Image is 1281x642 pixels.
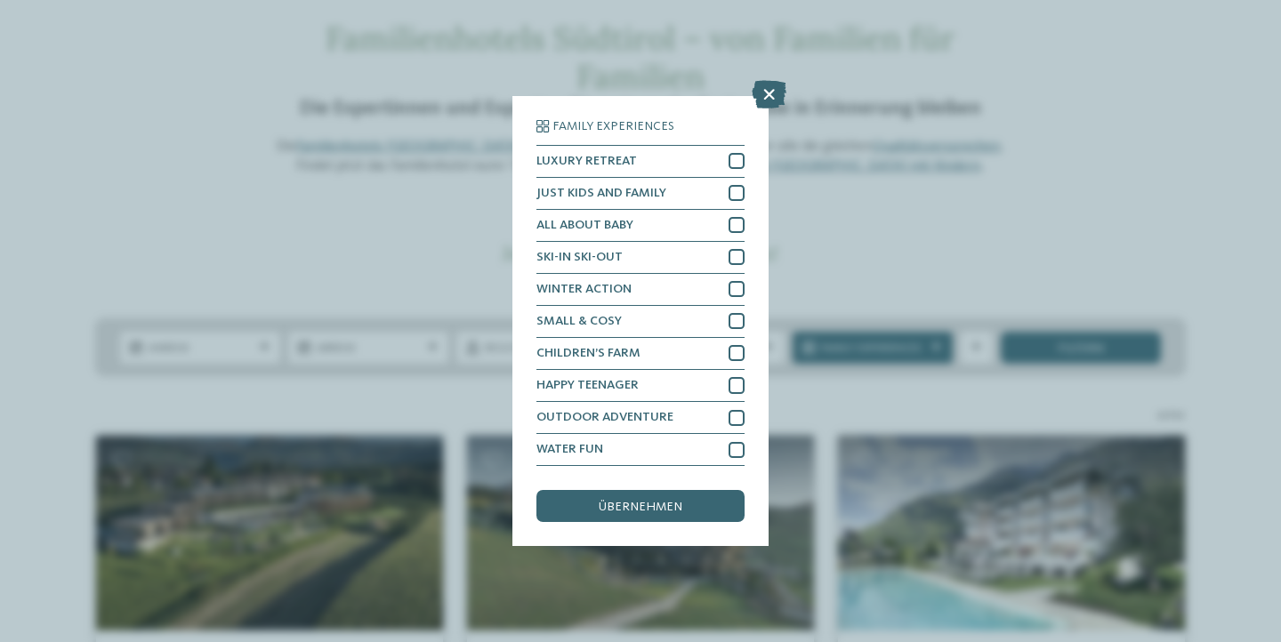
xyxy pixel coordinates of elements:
[536,379,639,391] span: HAPPY TEENAGER
[536,411,673,423] span: OUTDOOR ADVENTURE
[536,347,640,359] span: CHILDREN’S FARM
[536,283,632,295] span: WINTER ACTION
[536,315,622,327] span: SMALL & COSY
[552,120,674,132] span: Family Experiences
[599,501,682,513] span: übernehmen
[536,219,633,231] span: ALL ABOUT BABY
[536,187,666,199] span: JUST KIDS AND FAMILY
[536,443,603,455] span: WATER FUN
[536,155,637,167] span: LUXURY RETREAT
[536,251,623,263] span: SKI-IN SKI-OUT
